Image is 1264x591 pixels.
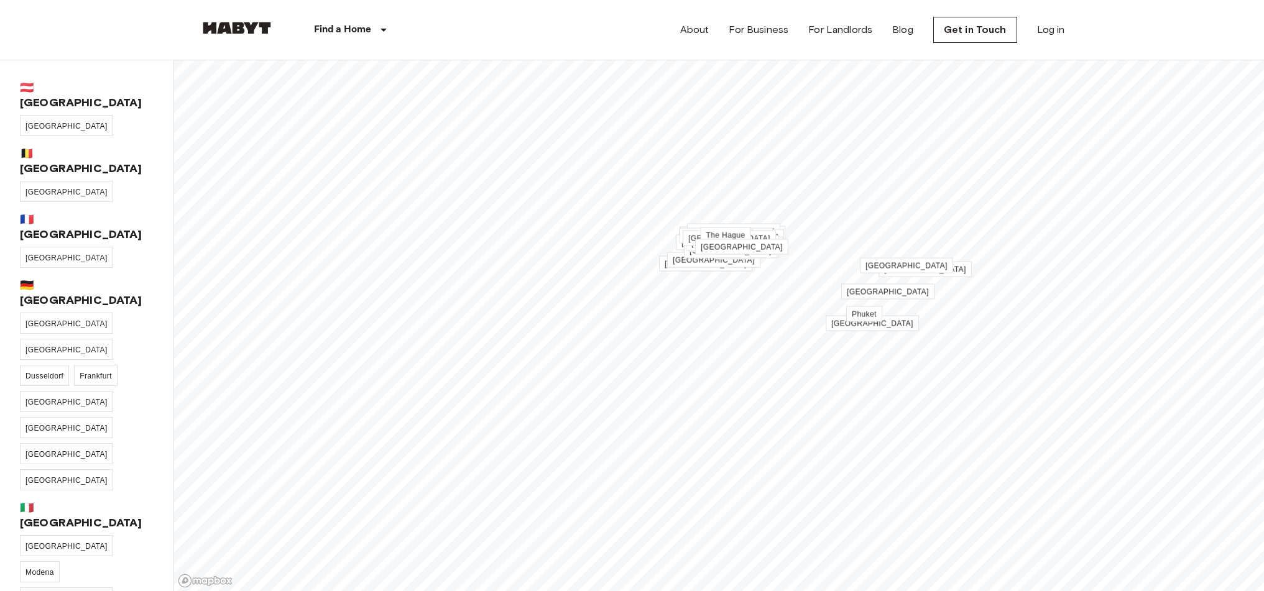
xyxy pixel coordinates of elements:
[20,443,113,464] a: [GEOGRAPHIC_DATA]
[74,365,118,386] a: Frankfurt
[25,188,108,196] span: [GEOGRAPHIC_DATA]
[687,226,780,239] div: Map marker
[25,254,108,262] span: [GEOGRAPHIC_DATA]
[680,22,709,37] a: About
[676,237,769,250] div: Map marker
[20,535,113,556] a: [GEOGRAPHIC_DATA]
[80,372,112,380] span: Frankfurt
[695,241,788,254] div: Map marker
[860,258,953,273] a: [GEOGRAPHIC_DATA]
[200,22,274,34] img: Habyt
[20,339,113,360] a: [GEOGRAPHIC_DATA]
[693,227,775,236] span: [GEOGRAPHIC_DATA]
[684,245,777,258] div: Map marker
[25,372,63,380] span: Dusseldorf
[25,346,108,354] span: [GEOGRAPHIC_DATA]
[659,256,752,272] a: [GEOGRAPHIC_DATA]
[826,318,919,331] div: Map marker
[673,256,755,265] span: [GEOGRAPHIC_DATA]
[667,254,760,267] div: Map marker
[715,246,755,259] div: Map marker
[679,232,772,245] div: Map marker
[20,561,60,582] a: Modena
[841,284,934,300] a: [GEOGRAPHIC_DATA]
[25,122,108,131] span: [GEOGRAPHIC_DATA]
[25,476,108,485] span: [GEOGRAPHIC_DATA]
[879,263,972,277] div: Map marker
[884,265,966,274] span: [GEOGRAPHIC_DATA]
[841,286,934,299] div: Map marker
[933,17,1017,43] a: Get in Touch
[808,22,872,37] a: For Landlords
[20,417,113,438] a: [GEOGRAPHIC_DATA]
[20,278,154,308] span: 🇩🇪 [GEOGRAPHIC_DATA]
[831,319,913,328] span: [GEOGRAPHIC_DATA]
[687,224,780,239] a: [GEOGRAPHIC_DATA]
[852,310,877,319] span: Phuket
[20,115,113,136] a: [GEOGRAPHIC_DATA]
[25,398,108,406] span: [GEOGRAPHIC_DATA]
[25,319,108,328] span: [GEOGRAPHIC_DATA]
[683,231,776,246] a: [GEOGRAPHIC_DATA]
[846,306,882,322] a: Phuket
[1037,22,1065,37] a: Log in
[20,80,154,110] span: 🇦🇹 [GEOGRAPHIC_DATA]
[865,262,948,270] span: [GEOGRAPHIC_DATA]
[20,469,113,490] a: [GEOGRAPHIC_DATA]
[847,288,929,296] span: [GEOGRAPHIC_DATA]
[892,22,913,37] a: Blog
[695,239,788,255] a: [GEOGRAPHIC_DATA]
[667,252,760,268] a: [GEOGRAPHIC_DATA]
[20,212,154,242] span: 🇫🇷 [GEOGRAPHIC_DATA]
[679,231,772,246] a: [GEOGRAPHIC_DATA]
[701,243,783,252] span: [GEOGRAPHIC_DATA]
[25,542,108,551] span: [GEOGRAPHIC_DATA]
[178,574,233,588] a: Mapbox logo
[846,308,882,321] div: Map marker
[665,260,747,268] span: [GEOGRAPHIC_DATA]
[729,22,788,37] a: For Business
[680,227,773,242] a: [GEOGRAPHIC_DATA]
[20,391,113,412] a: [GEOGRAPHIC_DATA]
[686,237,779,250] div: Map marker
[20,365,69,386] a: Dusseldorf
[20,181,113,202] a: [GEOGRAPHIC_DATA]
[696,233,778,242] span: [GEOGRAPHIC_DATA]
[690,239,783,252] div: Map marker
[20,247,113,268] a: [GEOGRAPHIC_DATA]
[25,450,108,459] span: [GEOGRAPHIC_DATA]
[659,258,752,271] div: Map marker
[684,243,777,259] a: [GEOGRAPHIC_DATA]
[701,227,751,243] a: The Hague
[706,231,745,240] span: The Hague
[860,260,953,273] div: Map marker
[20,500,154,530] span: 🇮🇹 [GEOGRAPHIC_DATA]
[680,228,773,244] a: [GEOGRAPHIC_DATA]
[25,424,108,433] span: [GEOGRAPHIC_DATA]
[680,230,773,243] div: Map marker
[25,568,54,577] span: Modena
[676,235,769,250] a: [GEOGRAPHIC_DATA]
[688,234,770,243] span: [GEOGRAPHIC_DATA]
[701,229,751,242] div: Map marker
[683,232,776,245] div: Map marker
[20,146,154,176] span: 🇧🇪 [GEOGRAPHIC_DATA]
[314,22,372,37] p: Find a Home
[826,316,919,331] a: [GEOGRAPHIC_DATA]
[20,313,113,334] a: [GEOGRAPHIC_DATA]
